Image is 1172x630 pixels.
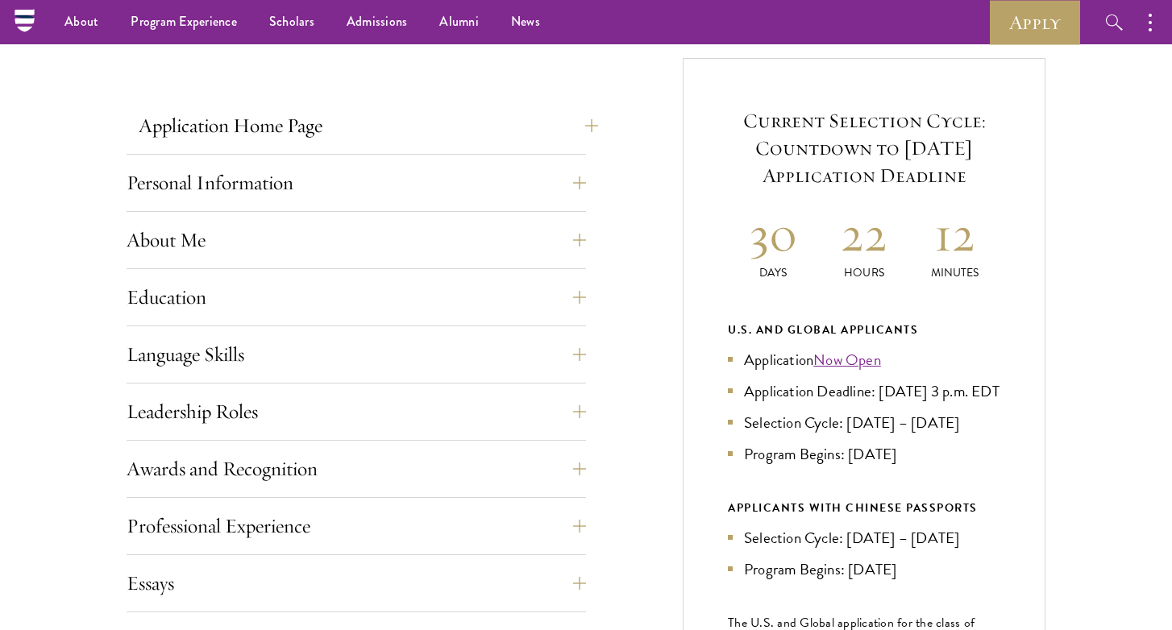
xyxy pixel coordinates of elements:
li: Selection Cycle: [DATE] – [DATE] [728,526,1000,549]
div: APPLICANTS WITH CHINESE PASSPORTS [728,498,1000,518]
li: Program Begins: [DATE] [728,442,1000,466]
p: Hours [819,264,910,281]
h2: 22 [819,204,910,264]
li: Selection Cycle: [DATE] – [DATE] [728,411,1000,434]
li: Application Deadline: [DATE] 3 p.m. EDT [728,379,1000,403]
button: Language Skills [127,335,586,374]
button: Leadership Roles [127,392,586,431]
button: Application Home Page [139,106,598,145]
button: Essays [127,564,586,603]
li: Program Begins: [DATE] [728,557,1000,581]
button: Professional Experience [127,507,586,545]
h5: Current Selection Cycle: Countdown to [DATE] Application Deadline [728,107,1000,189]
div: U.S. and Global Applicants [728,320,1000,340]
a: Now Open [813,348,881,371]
button: Education [127,278,586,317]
p: Minutes [909,264,1000,281]
h2: 12 [909,204,1000,264]
button: About Me [127,221,586,259]
button: Personal Information [127,164,586,202]
h2: 30 [728,204,819,264]
li: Application [728,348,1000,371]
button: Awards and Recognition [127,450,586,488]
p: Days [728,264,819,281]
